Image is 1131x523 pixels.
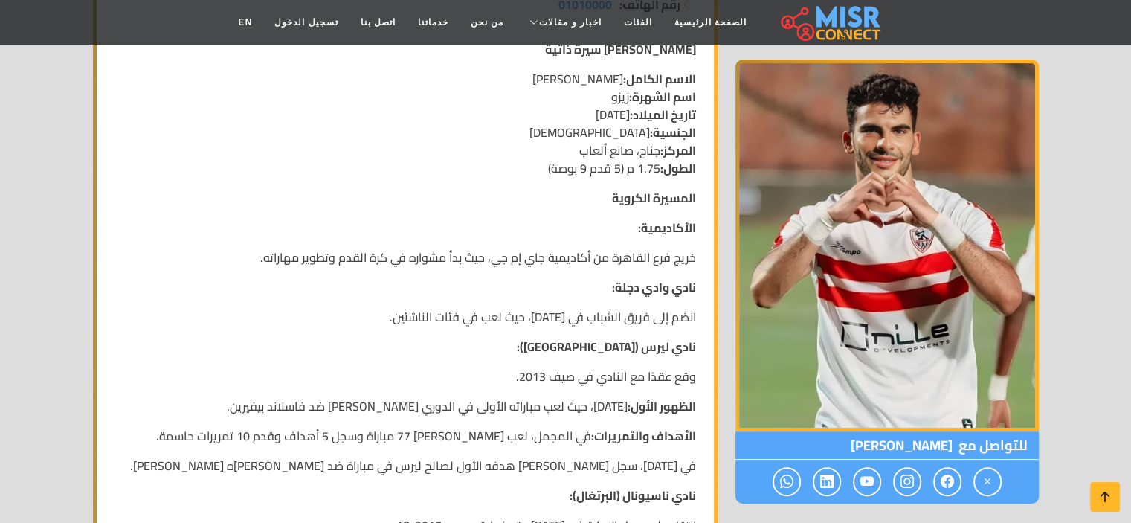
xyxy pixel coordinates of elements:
[517,336,696,358] strong: نادي ليرس ([GEOGRAPHIC_DATA]):
[591,425,696,447] strong: الأهداف والتمريرات:
[115,397,696,415] p: [DATE]، حيث لعب مباراته الأولى في الدوري [PERSON_NAME] ضد فاسلاند بيفيرين.
[623,68,696,90] strong: الاسم الكامل:
[515,8,613,36] a: اخبار و مقالات
[407,8,460,36] a: خدماتنا
[650,121,696,144] strong: الجنسية:
[115,457,696,475] p: في [DATE]، سجل [PERSON_NAME] هدفه الأول لصالح ليرس في مباراة ضد [PERSON_NAME]ه [PERSON_NAME].
[228,8,264,36] a: EN
[115,308,696,326] p: انضم إلى فريق الشباب في [DATE]، حيث لعب في فئات الناشئين.
[613,8,663,36] a: الفئات
[612,187,696,209] strong: المسيرة الكروية
[630,103,696,126] strong: تاريخ الميلاد:
[115,368,696,385] p: وقع عقدًا مع النادي في صيف 2013.
[638,216,696,239] strong: الأكاديمية:
[612,276,696,298] strong: نادي وادي دجلة:
[735,60,1039,431] img: أحمد مصطفى سيد زيزو
[663,8,758,36] a: الصفحة الرئيسية
[628,395,696,417] strong: الظهور الأول:
[115,427,696,445] p: في المجمل، لعب [PERSON_NAME] 77 مباراة وسجل 5 أهداف وقدم 10 تمريرات حاسمة.
[539,16,602,29] span: اخبار و مقالات
[115,248,696,266] p: خريج فرع القاهرة من أكاديمية جاي إم جي، حيث بدأ مشواره في كرة القدم وتطوير مهاراته.
[349,8,407,36] a: اتصل بنا
[570,484,696,507] strong: نادي ناسيونال (البرتغال):
[781,4,880,41] img: main.misr_connect
[660,157,696,179] strong: الطول:
[545,38,696,60] strong: [PERSON_NAME] سيرة ذاتية
[460,8,515,36] a: من نحن
[263,8,349,36] a: تسجيل الدخول
[629,86,696,108] strong: اسم الشهرة:
[115,70,696,177] p: [PERSON_NAME] زيزو [DATE] [DEMOGRAPHIC_DATA] جناح، صانع ألعاب 1.75 م (5 قدم 9 بوصة)
[735,431,1039,460] span: للتواصل مع [PERSON_NAME]
[660,139,696,161] strong: المركز:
